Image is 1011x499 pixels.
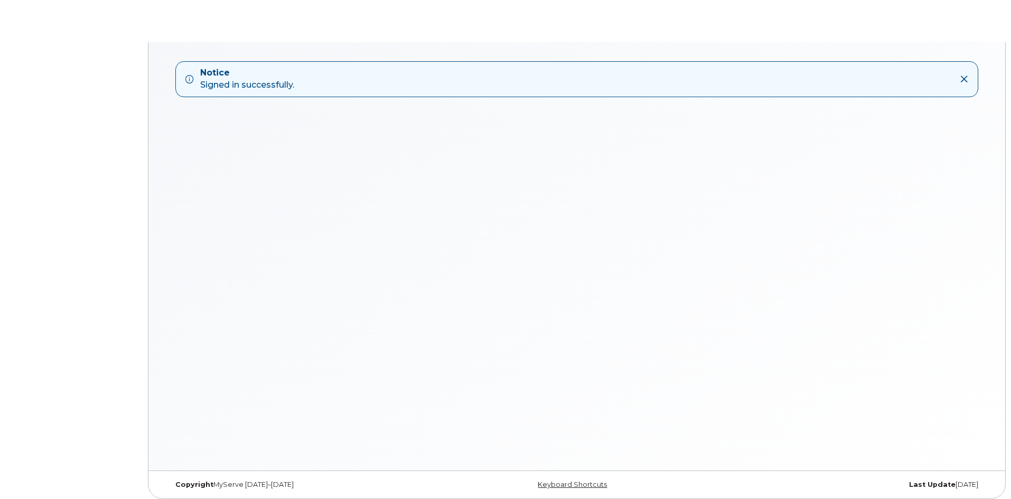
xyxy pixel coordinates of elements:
div: MyServe [DATE]–[DATE] [167,481,441,489]
div: Signed in successfully. [200,67,294,91]
div: [DATE] [713,481,986,489]
strong: Notice [200,67,294,79]
a: Keyboard Shortcuts [538,481,607,488]
strong: Copyright [175,481,213,488]
strong: Last Update [909,481,956,488]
